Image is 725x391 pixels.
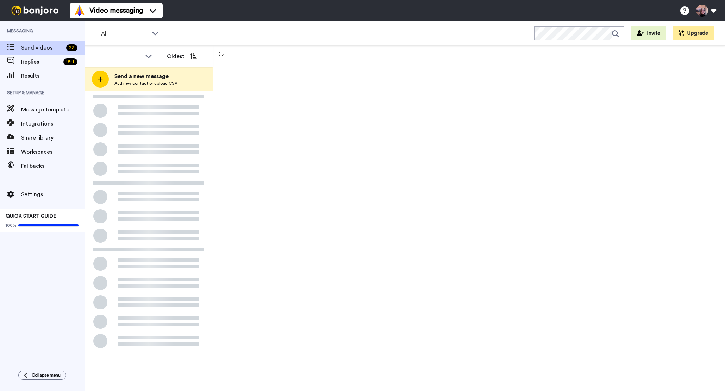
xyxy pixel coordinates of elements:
[101,30,148,38] span: All
[21,120,85,128] span: Integrations
[6,223,17,228] span: 100%
[631,26,666,40] button: Invite
[114,72,177,81] span: Send a new message
[21,105,85,114] span: Message template
[21,58,61,66] span: Replies
[18,371,66,380] button: Collapse menu
[21,134,85,142] span: Share library
[63,58,77,65] div: 99 +
[66,44,77,51] div: 23
[32,372,61,378] span: Collapse menu
[89,6,143,15] span: Video messaging
[6,214,56,219] span: QUICK START GUIDE
[21,44,63,52] span: Send videos
[74,5,85,16] img: vm-color.svg
[114,81,177,86] span: Add new contact or upload CSV
[21,148,85,156] span: Workspaces
[162,49,202,63] button: Oldest
[673,26,714,40] button: Upgrade
[21,162,85,170] span: Fallbacks
[21,190,85,199] span: Settings
[8,6,61,15] img: bj-logo-header-white.svg
[21,72,85,80] span: Results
